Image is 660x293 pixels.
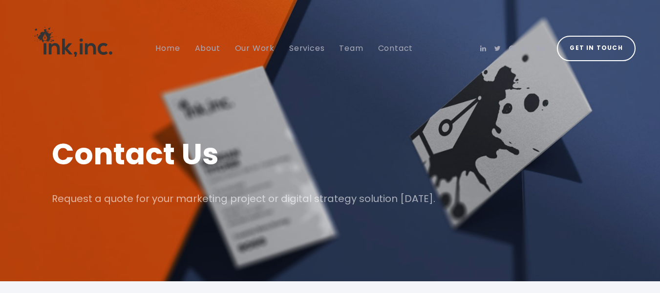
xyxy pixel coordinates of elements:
span: Services [289,43,324,54]
span: Get in Touch [570,43,622,54]
span: Contact [378,43,413,54]
span: About [195,43,220,54]
span: Our Work [235,43,275,54]
span: Home [155,43,180,54]
img: Ink, Inc. | Marketing Agency [24,9,122,75]
p: Request a quote for your marketing project or digital strategy solution [DATE]. [52,189,609,208]
span: Team [339,43,363,54]
h1: Contact Us [52,134,609,175]
a: Get in Touch [557,36,636,61]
